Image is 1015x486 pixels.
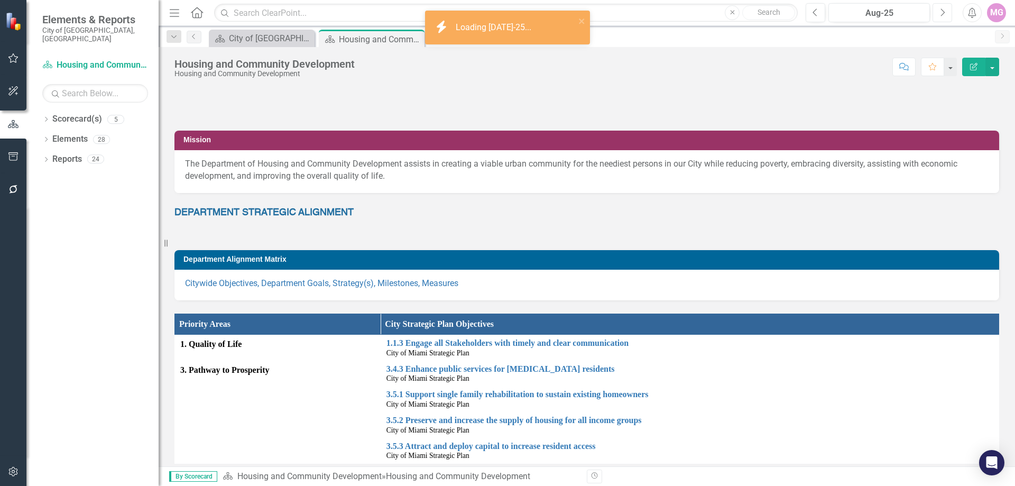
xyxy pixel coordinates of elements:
td: Double-Click to Edit [175,361,381,463]
span: City of Miami Strategic Plan [386,426,469,434]
button: MG [987,3,1006,22]
span: 3. Pathway to Prosperity [180,364,375,377]
div: Housing and Community Development [174,58,355,70]
a: 3.5.1 Support single family rehabilitation to sustain existing homeowners [386,390,993,399]
div: Aug-25 [832,7,926,20]
img: ClearPoint Strategy [5,12,24,30]
input: Search ClearPoint... [214,4,798,22]
p: The Department of Housing and Community Development assists in creating a viable urban community ... [185,158,989,182]
a: Housing and Community Development [237,471,382,481]
span: DEPARTMENT STRATEGIC ALIGNMENT [174,208,354,217]
button: close [578,15,586,27]
a: Housing and Community Development [42,59,148,71]
input: Search Below... [42,84,148,103]
span: By Scorecard [169,471,217,482]
span: City of Miami Strategic Plan [386,374,469,382]
td: Double-Click to Edit Right Click for Context Menu [381,335,999,361]
a: 1.1.3 Engage all Stakeholders with timely and clear communication [386,338,993,348]
a: 3.4.3 Enhance public services for [MEDICAL_DATA] residents [386,364,993,374]
h3: Mission [183,136,994,144]
a: 3.5.2 Preserve and increase the supply of housing for all income groups [386,416,993,425]
div: » [223,471,579,483]
td: Double-Click to Edit [175,335,381,361]
a: Reports [52,153,82,166]
div: Housing and Community Development [174,70,355,78]
div: Open Intercom Messenger [979,450,1004,475]
div: 24 [87,155,104,164]
span: City of Miami Strategic Plan [386,400,469,408]
div: City of [GEOGRAPHIC_DATA] [229,32,312,45]
span: Search [758,8,780,16]
a: Citywide Objectives, Department Goals, Strategy(s), Milestones, Measures [185,278,458,288]
a: Scorecard(s) [52,113,102,125]
div: 5 [107,115,124,124]
button: Search [742,5,795,20]
span: Elements & Reports [42,13,148,26]
a: City of [GEOGRAPHIC_DATA] [211,32,312,45]
div: Loading [DATE]-25... [456,22,534,34]
a: 3.5.3 Attract and deploy capital to increase resident access [386,442,993,451]
span: 1. Quality of Life [180,338,375,351]
small: City of [GEOGRAPHIC_DATA], [GEOGRAPHIC_DATA] [42,26,148,43]
button: Aug-25 [828,3,930,22]
span: City of Miami Strategic Plan [386,349,469,357]
h3: Department Alignment Matrix [183,255,994,263]
div: Housing and Community Development [339,33,422,46]
a: Elements [52,133,88,145]
div: 28 [93,135,110,144]
div: Housing and Community Development [386,471,530,481]
span: City of Miami Strategic Plan [386,452,469,460]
